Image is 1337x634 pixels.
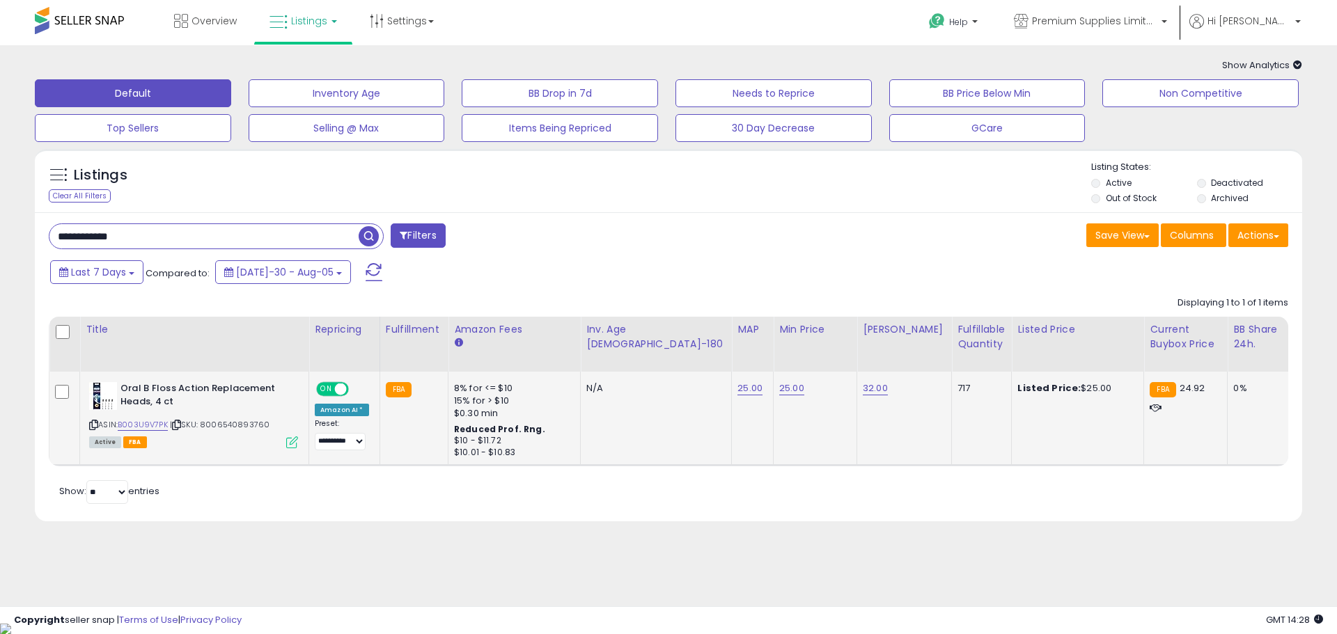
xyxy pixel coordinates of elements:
[1106,177,1132,189] label: Active
[14,614,242,627] div: seller snap | |
[462,114,658,142] button: Items Being Repriced
[889,79,1086,107] button: BB Price Below Min
[89,382,117,410] img: 41+Qzp9ajxL._SL40_.jpg
[1102,79,1299,107] button: Non Competitive
[1032,14,1157,28] span: Premium Supplies Limited
[779,322,851,337] div: Min Price
[863,322,946,337] div: [PERSON_NAME]
[180,613,242,626] a: Privacy Policy
[1207,14,1291,28] span: Hi [PERSON_NAME]
[1150,382,1175,397] small: FBA
[318,383,335,395] span: ON
[462,79,658,107] button: BB Drop in 7d
[74,166,127,185] h5: Listings
[1211,192,1249,204] label: Archived
[315,404,369,416] div: Amazon AI *
[454,423,545,435] b: Reduced Prof. Rng.
[1017,381,1081,395] b: Listed Price:
[454,395,570,407] div: 15% for > $10
[737,381,763,395] a: 25.00
[1106,192,1157,204] label: Out of Stock
[454,337,462,349] small: Amazon Fees.
[347,383,369,395] span: OFF
[386,322,442,337] div: Fulfillment
[71,265,126,279] span: Last 7 Days
[586,322,726,351] div: Inv. Age [DEMOGRAPHIC_DATA]-180
[1150,322,1221,351] div: Current Buybox Price
[1091,161,1301,174] p: Listing States:
[386,382,412,397] small: FBA
[1161,223,1226,247] button: Columns
[89,382,298,447] div: ASIN:
[391,223,445,248] button: Filters
[586,382,721,395] div: N/A
[1017,322,1138,337] div: Listed Price
[779,381,804,395] a: 25.00
[146,267,210,280] span: Compared to:
[928,13,946,30] i: Get Help
[454,447,570,459] div: $10.01 - $10.83
[454,407,570,420] div: $0.30 min
[191,14,237,28] span: Overview
[59,484,159,498] span: Show: entries
[1180,381,1205,395] span: 24.92
[49,189,111,203] div: Clear All Filters
[1233,382,1279,395] div: 0%
[1017,382,1133,395] div: $25.00
[454,435,570,447] div: $10 - $11.72
[737,322,767,337] div: MAP
[1178,296,1288,310] div: Displaying 1 to 1 of 1 items
[675,79,872,107] button: Needs to Reprice
[14,613,65,626] strong: Copyright
[1170,228,1214,242] span: Columns
[123,436,147,448] span: FBA
[949,16,968,28] span: Help
[957,382,1001,395] div: 717
[215,260,351,284] button: [DATE]-30 - Aug-05
[1189,14,1301,45] a: Hi [PERSON_NAME]
[291,14,327,28] span: Listings
[957,322,1006,351] div: Fulfillable Quantity
[89,436,121,448] span: All listings currently available for purchase on Amazon
[918,2,992,45] a: Help
[675,114,872,142] button: 30 Day Decrease
[249,114,445,142] button: Selling @ Max
[315,419,369,450] div: Preset:
[454,322,574,337] div: Amazon Fees
[35,79,231,107] button: Default
[119,613,178,626] a: Terms of Use
[1222,58,1302,72] span: Show Analytics
[1233,322,1284,351] div: BB Share 24h.
[315,322,374,337] div: Repricing
[50,260,143,284] button: Last 7 Days
[86,322,303,337] div: Title
[170,419,269,430] span: | SKU: 8006540893760
[1266,613,1323,626] span: 2025-08-13 14:28 GMT
[1211,177,1263,189] label: Deactivated
[118,419,168,431] a: B003U9V7PK
[35,114,231,142] button: Top Sellers
[236,265,334,279] span: [DATE]-30 - Aug-05
[889,114,1086,142] button: GCare
[1228,223,1288,247] button: Actions
[120,382,290,411] b: Oral B Floss Action Replacement Heads, 4 ct
[454,382,570,395] div: 8% for <= $10
[863,381,888,395] a: 32.00
[249,79,445,107] button: Inventory Age
[1086,223,1159,247] button: Save View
